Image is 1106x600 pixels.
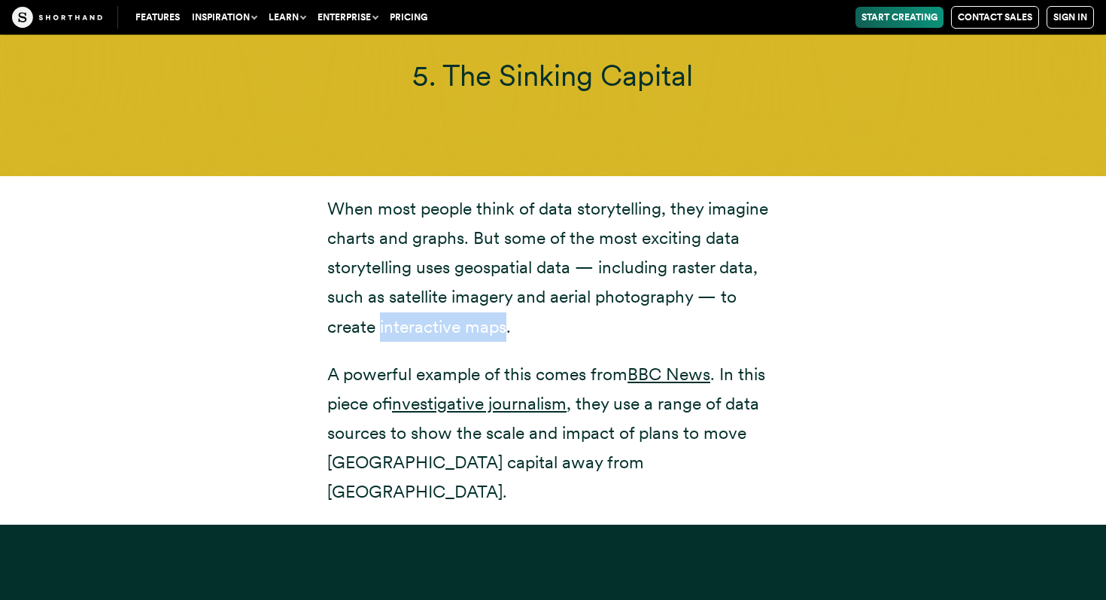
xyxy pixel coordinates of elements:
img: The Craft [12,7,102,28]
p: When most people think of data storytelling, they imagine charts and graphs. But some of the most... [327,194,779,341]
p: A powerful example of this comes from . In this piece of , they use a range of data sources to sh... [327,360,779,507]
a: Pricing [384,7,433,28]
a: BBC News [627,364,710,385]
button: Learn [263,7,311,28]
a: Contact Sales [951,6,1039,29]
button: Enterprise [311,7,384,28]
a: Start Creating [855,7,943,28]
a: Features [129,7,186,28]
a: Sign in [1047,6,1094,29]
span: 5. The Sinking Capital [412,58,693,93]
button: Inspiration [186,7,263,28]
a: investigative journalism [392,393,567,414]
